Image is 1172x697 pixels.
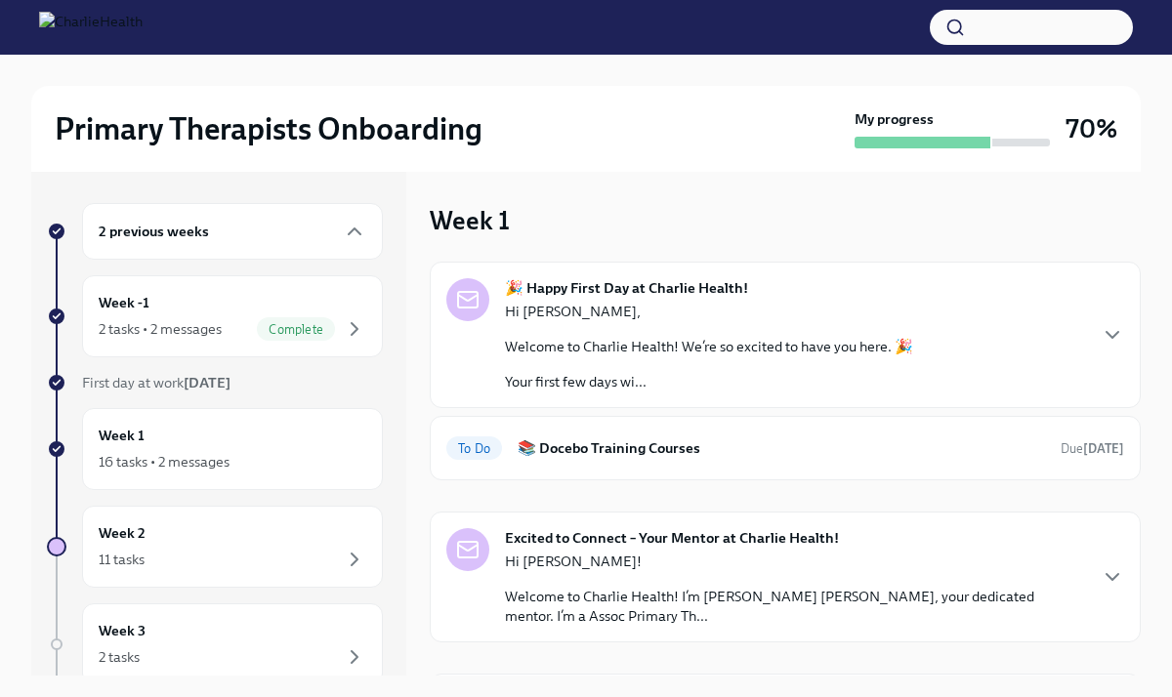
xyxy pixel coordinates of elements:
p: Hi [PERSON_NAME], [505,302,913,321]
h6: Week 1 [99,425,145,446]
span: To Do [446,441,502,456]
div: 2 previous weeks [82,203,383,260]
strong: 🎉 Happy First Day at Charlie Health! [505,278,748,298]
h3: Week 1 [430,203,510,238]
a: Week 116 tasks • 2 messages [47,408,383,490]
a: To Do📚 Docebo Training CoursesDue[DATE] [446,432,1124,464]
h3: 70% [1066,111,1117,146]
p: Welcome to Charlie Health! We’re so excited to have you here. 🎉 [505,337,913,356]
img: CharlieHealth [39,12,143,43]
div: 2 tasks • 2 messages [99,319,222,339]
span: August 19th, 2025 08:00 [1061,439,1124,458]
p: Hi [PERSON_NAME]! [505,552,1085,571]
span: First day at work [82,374,230,391]
div: 2 tasks [99,647,140,667]
strong: [DATE] [1083,441,1124,456]
h6: 2 previous weeks [99,221,209,242]
p: Welcome to Charlie Health! I’m [PERSON_NAME] [PERSON_NAME], your dedicated mentor. I’m a Assoc Pr... [505,587,1085,626]
p: Your first few days wi... [505,372,913,391]
div: 11 tasks [99,550,145,569]
a: Week -12 tasks • 2 messagesComplete [47,275,383,357]
h6: 📚 Docebo Training Courses [518,437,1045,459]
strong: Excited to Connect – Your Mentor at Charlie Health! [505,528,839,548]
h6: Week 2 [99,522,146,544]
a: Week 32 tasks [47,603,383,685]
span: Due [1061,441,1124,456]
h6: Week -1 [99,292,149,313]
h2: Primary Therapists Onboarding [55,109,482,148]
a: First day at work[DATE] [47,373,383,392]
strong: My progress [855,109,934,129]
h6: Week 3 [99,620,146,641]
strong: [DATE] [184,374,230,391]
a: Week 211 tasks [47,506,383,588]
span: Complete [257,322,335,337]
div: 16 tasks • 2 messages [99,452,230,471]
